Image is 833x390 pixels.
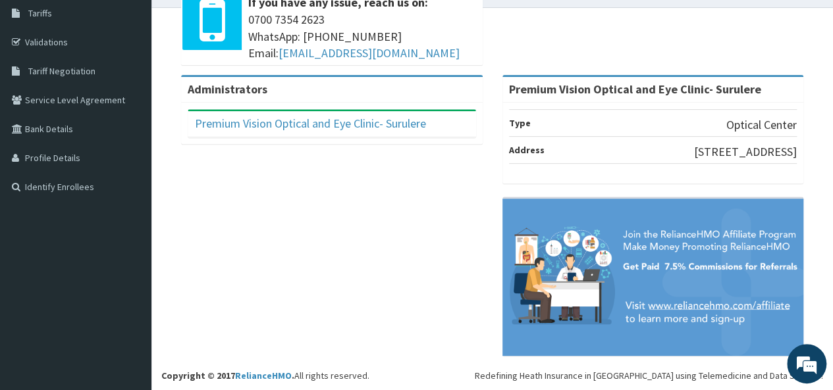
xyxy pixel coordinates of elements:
[694,143,797,160] p: [STREET_ADDRESS]
[28,7,52,19] span: Tariffs
[248,11,476,62] span: 0700 7354 2623 WhatsApp: [PHONE_NUMBER] Email:
[509,117,531,129] b: Type
[502,199,804,356] img: provider-team-banner.png
[28,65,95,77] span: Tariff Negotiation
[279,45,460,61] a: [EMAIL_ADDRESS][DOMAIN_NAME]
[726,116,797,134] p: Optical Center
[188,82,267,97] b: Administrators
[475,369,823,382] div: Redefining Heath Insurance in [GEOGRAPHIC_DATA] using Telemedicine and Data Science!
[235,370,292,381] a: RelianceHMO
[509,82,761,97] strong: Premium Vision Optical and Eye Clinic- Surulere
[195,116,426,131] a: Premium Vision Optical and Eye Clinic- Surulere
[509,144,545,156] b: Address
[161,370,294,381] strong: Copyright © 2017 .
